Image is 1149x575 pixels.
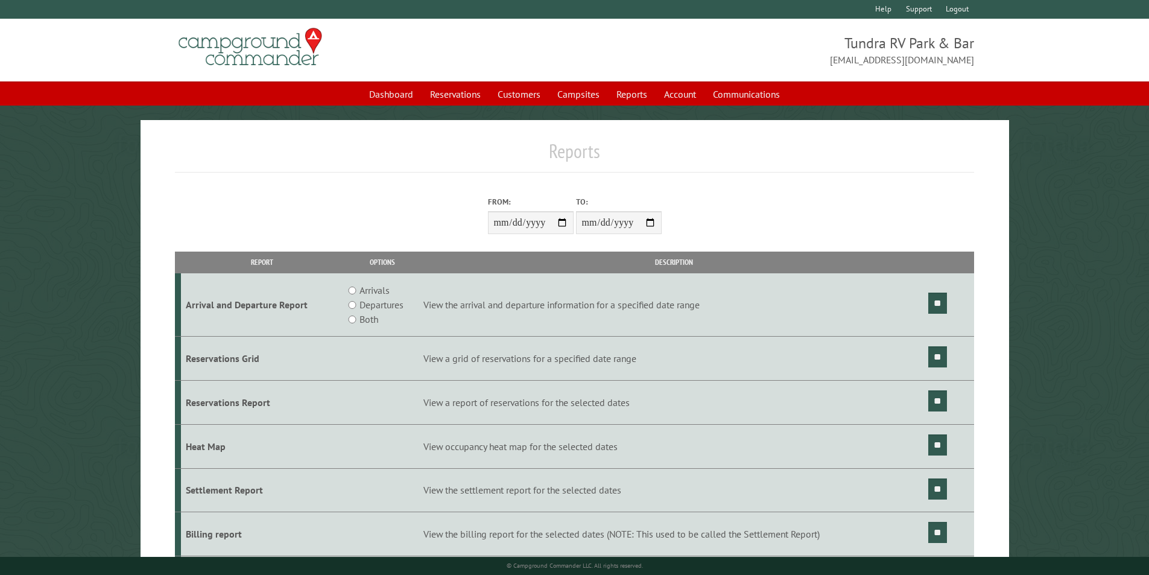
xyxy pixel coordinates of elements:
[422,512,926,556] td: View the billing report for the selected dates (NOTE: This used to be called the Settlement Report)
[181,337,343,381] td: Reservations Grid
[359,283,390,297] label: Arrivals
[575,33,975,67] span: Tundra RV Park & Bar [EMAIL_ADDRESS][DOMAIN_NAME]
[181,468,343,512] td: Settlement Report
[422,380,926,424] td: View a report of reservations for the selected dates
[181,512,343,556] td: Billing report
[181,424,343,468] td: Heat Map
[362,83,420,106] a: Dashboard
[359,312,378,326] label: Both
[181,273,343,337] td: Arrival and Departure Report
[576,196,662,208] label: To:
[422,273,926,337] td: View the arrival and departure information for a specified date range
[657,83,703,106] a: Account
[423,83,488,106] a: Reservations
[422,468,926,512] td: View the settlement report for the selected dates
[609,83,654,106] a: Reports
[175,139,975,173] h1: Reports
[359,297,404,312] label: Departures
[181,252,343,273] th: Report
[422,252,926,273] th: Description
[422,424,926,468] td: View occupancy heat map for the selected dates
[175,24,326,71] img: Campground Commander
[706,83,787,106] a: Communications
[488,196,574,208] label: From:
[490,83,548,106] a: Customers
[550,83,607,106] a: Campsites
[343,252,421,273] th: Options
[507,562,643,570] small: © Campground Commander LLC. All rights reserved.
[422,337,926,381] td: View a grid of reservations for a specified date range
[181,380,343,424] td: Reservations Report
